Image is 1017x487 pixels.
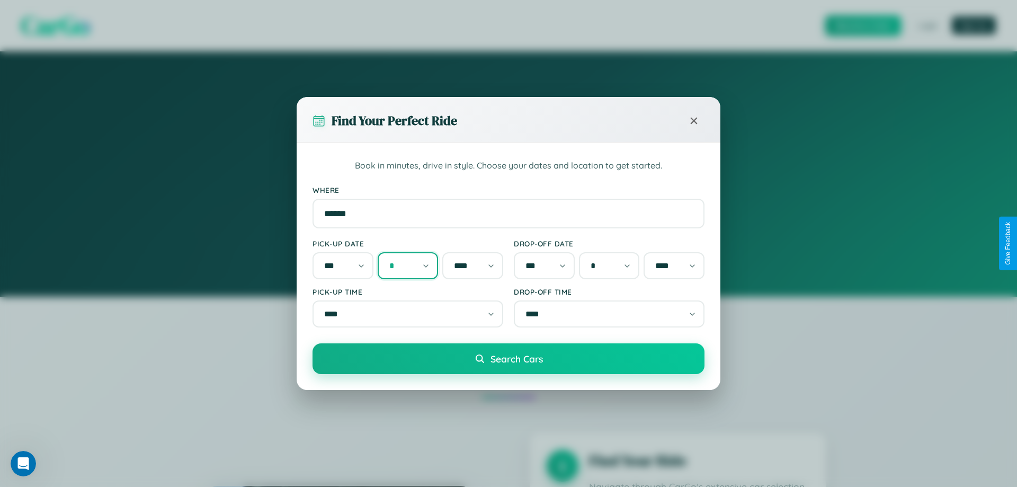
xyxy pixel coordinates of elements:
[313,343,704,374] button: Search Cars
[490,353,543,365] span: Search Cars
[332,112,457,129] h3: Find Your Perfect Ride
[514,287,704,296] label: Drop-off Time
[313,185,704,194] label: Where
[313,159,704,173] p: Book in minutes, drive in style. Choose your dates and location to get started.
[313,239,503,248] label: Pick-up Date
[514,239,704,248] label: Drop-off Date
[313,287,503,296] label: Pick-up Time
